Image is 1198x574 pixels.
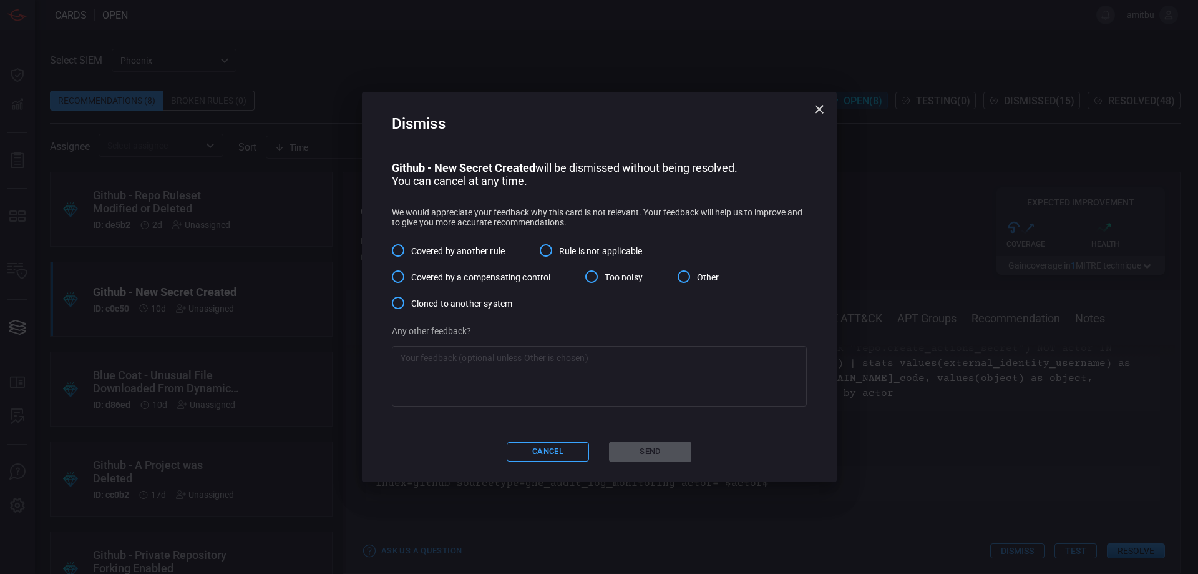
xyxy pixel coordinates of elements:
[392,112,807,151] h2: Dismiss
[605,271,642,284] span: Too noisy
[392,207,807,227] p: We would appreciate your feedback why this card is not relevant. Your feedback will help us to im...
[392,161,807,174] p: will be dismissed without being resolved.
[392,174,807,187] p: You can cancel at any time.
[411,271,551,284] span: Covered by a compensating control
[411,297,513,310] span: Cloned to another system
[507,442,589,462] button: Cancel
[392,326,807,336] p: Any other feedback?
[559,245,642,258] span: Rule is not applicable
[697,271,719,284] span: Other
[411,245,505,258] span: Covered by another rule
[392,161,535,174] b: Github - New Secret Created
